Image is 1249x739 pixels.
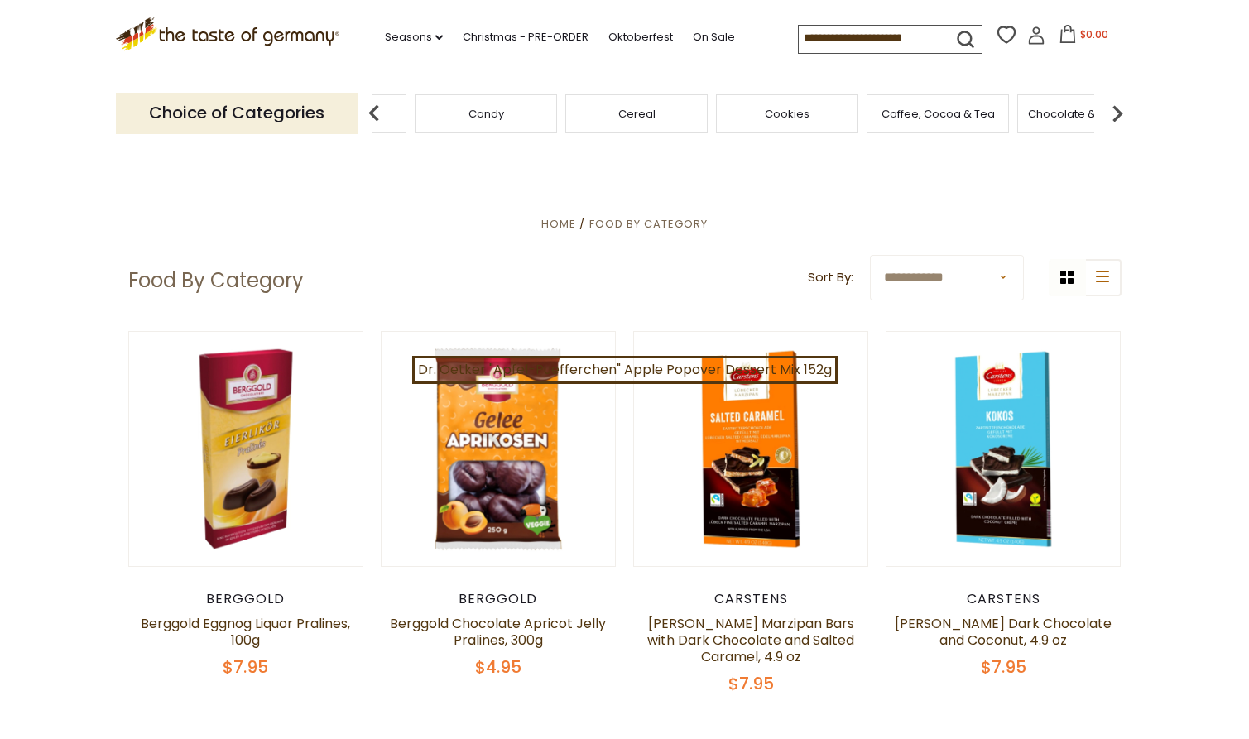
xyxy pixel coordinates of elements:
a: Cereal [618,108,656,120]
a: Candy [468,108,504,120]
a: Berggold Chocolate Apricot Jelly Pralines, 300g [390,614,606,650]
a: [PERSON_NAME] Marzipan Bars with Dark Chocolate and Salted Caramel, 4.9 oz [647,614,854,666]
a: On Sale [693,28,735,46]
button: $0.00 [1049,25,1119,50]
div: Berggold [128,591,364,607]
div: Carstens [633,591,869,607]
a: Berggold Eggnog Liquor Pralines, 100g [141,614,350,650]
a: Cookies [765,108,809,120]
img: previous arrow [358,97,391,130]
label: Sort By: [808,267,853,288]
a: Food By Category [589,216,708,232]
a: Oktoberfest [608,28,673,46]
span: $7.95 [223,655,268,679]
a: Home [541,216,576,232]
p: Choice of Categories [116,93,358,133]
a: Dr. Oetker "Apfel-Puefferchen" Apple Popover Dessert Mix 152g [412,356,838,384]
span: $7.95 [981,655,1026,679]
img: Berggold Chocolate Apricot Jelly Pralines, 300g [382,332,616,566]
span: $7.95 [728,672,774,695]
a: Seasons [385,28,443,46]
a: [PERSON_NAME] Dark Chocolate and Coconut, 4.9 oz [895,614,1112,650]
img: Carstens Luebecker Dark Chocolate and Coconut, 4.9 oz [886,332,1121,566]
span: $4.95 [475,655,521,679]
span: $0.00 [1080,27,1108,41]
img: Berggold Eggnog Liquor Pralines, 100g [129,332,363,566]
div: Carstens [886,591,1122,607]
img: Carstens Luebecker Marzipan Bars with Dark Chocolate and Salted Caramel, 4.9 oz [634,332,868,566]
a: Christmas - PRE-ORDER [463,28,588,46]
a: Coffee, Cocoa & Tea [882,108,995,120]
h1: Food By Category [128,268,304,293]
div: Berggold [381,591,617,607]
a: Chocolate & Marzipan [1028,108,1149,120]
img: next arrow [1101,97,1134,130]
